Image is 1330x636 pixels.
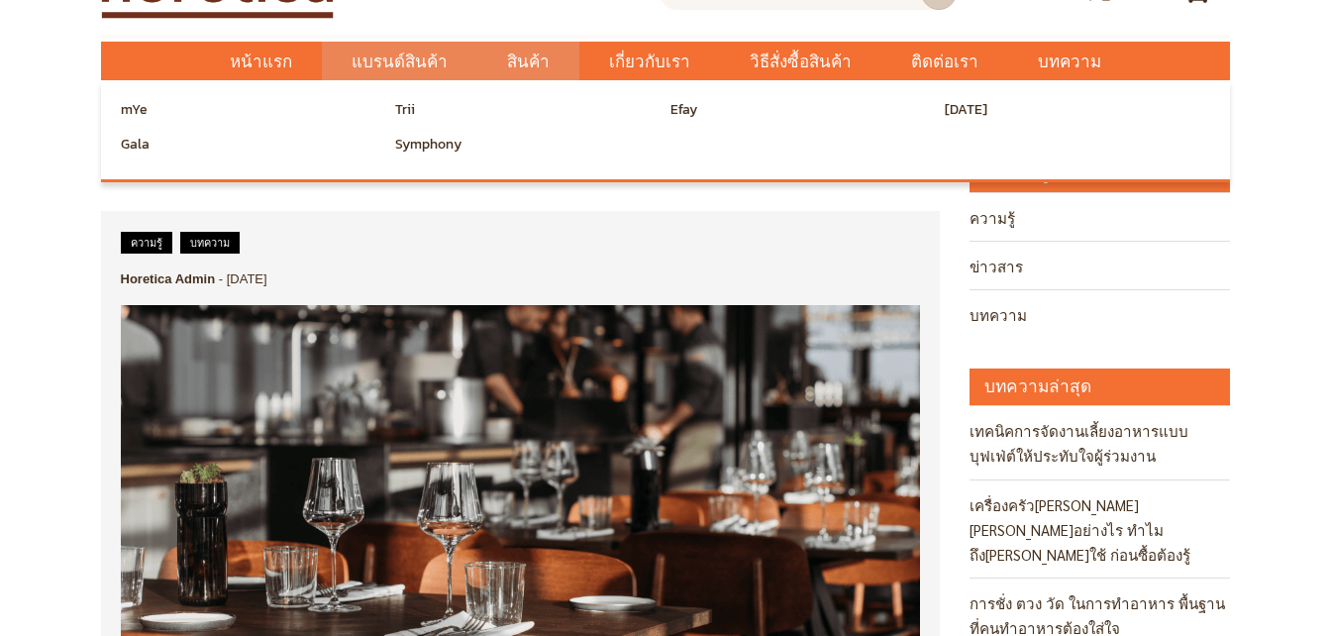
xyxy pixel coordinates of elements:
[750,42,852,82] span: วิธีสั่งซื้อสินค้า
[116,130,391,159] a: Gala
[609,42,690,82] span: เกี่ยวกับเรา
[390,95,665,125] a: Trii
[970,290,1230,338] a: บทความ
[940,95,1215,125] a: [DATE]
[477,42,579,80] a: สินค้า
[1038,42,1101,82] span: บทความ
[395,95,415,125] span: Trii
[670,95,697,125] span: Efay
[121,271,216,286] a: Horetica Admin
[970,480,1230,579] a: เครื่องครัว[PERSON_NAME][PERSON_NAME]อย่างไร ทำไมถึง[PERSON_NAME]ใช้ ก่อนซื้อต้องรู้
[881,42,1008,80] a: ติดต่อเรา
[230,49,292,74] span: หน้าแรก
[984,373,1091,401] strong: บทความล่าสุด
[116,95,391,125] a: mYe
[579,42,720,80] a: เกี่ยวกับเรา
[970,242,1230,289] a: ข่าวสาร
[219,271,223,286] span: -
[1008,42,1131,80] a: บทความ
[121,130,150,159] span: Gala
[180,232,240,254] a: บทความ
[911,42,978,82] span: ติดต่อเรา
[200,42,322,80] a: หน้าแรก
[970,193,1230,241] a: ความรู้
[390,130,665,159] a: Symphony
[352,42,448,82] span: แบรนด์สินค้า
[970,406,1230,478] a: เทคนิคการจัดงานเลี้ยงอาหารแบบบุฟเฟ่ต์ให้ประทับใจผู้ร่วมงาน
[121,95,148,125] span: mYe
[395,130,461,159] span: Symphony
[227,271,267,286] span: [DATE]
[720,42,881,80] a: วิธีสั่งซื้อสินค้า
[507,42,550,82] span: สินค้า
[665,95,941,125] a: Efay
[322,42,477,80] a: แบรนด์สินค้า
[121,232,172,254] a: ความรู้
[945,95,987,125] span: [DATE]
